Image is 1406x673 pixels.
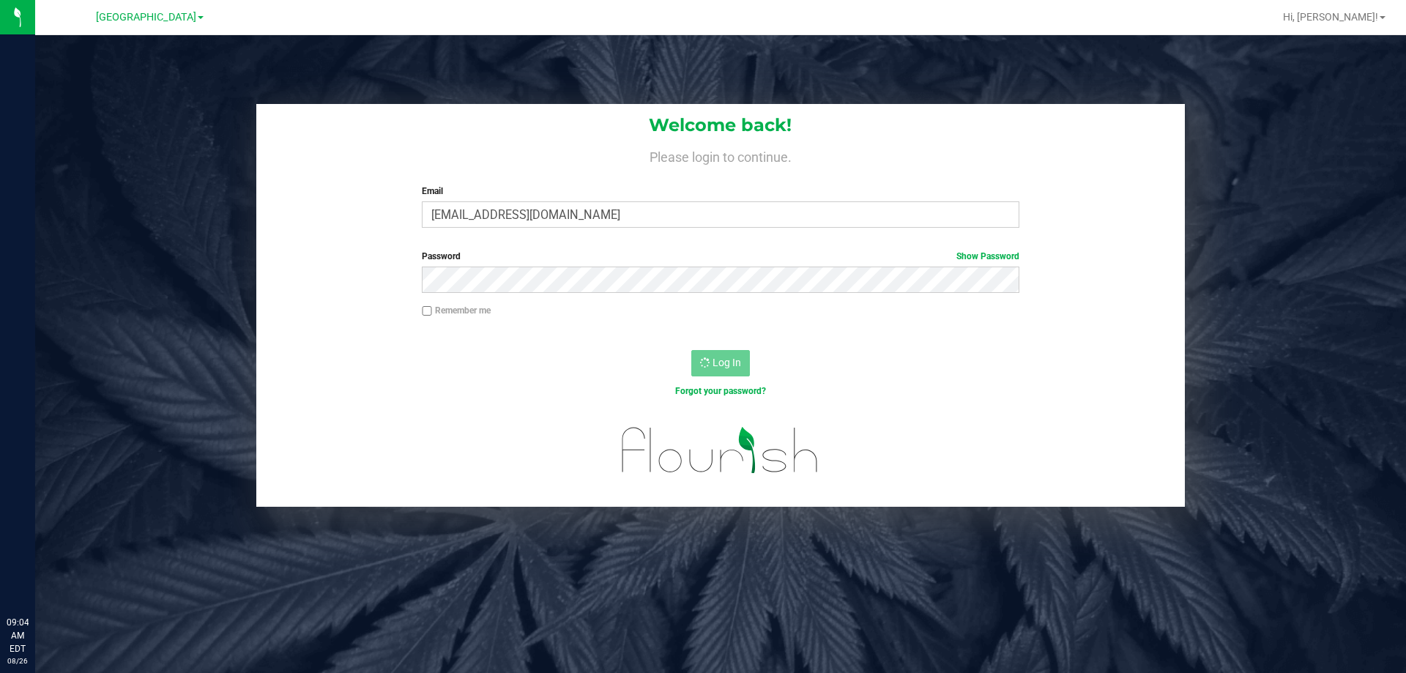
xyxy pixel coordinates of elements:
[422,251,461,261] span: Password
[256,146,1185,164] h4: Please login to continue.
[422,185,1019,198] label: Email
[675,386,766,396] a: Forgot your password?
[604,413,836,488] img: flourish_logo.svg
[7,616,29,655] p: 09:04 AM EDT
[7,655,29,666] p: 08/26
[422,306,432,316] input: Remember me
[691,350,750,376] button: Log In
[96,11,196,23] span: [GEOGRAPHIC_DATA]
[713,357,741,368] span: Log In
[956,251,1019,261] a: Show Password
[1283,11,1378,23] span: Hi, [PERSON_NAME]!
[422,304,491,317] label: Remember me
[256,116,1185,135] h1: Welcome back!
